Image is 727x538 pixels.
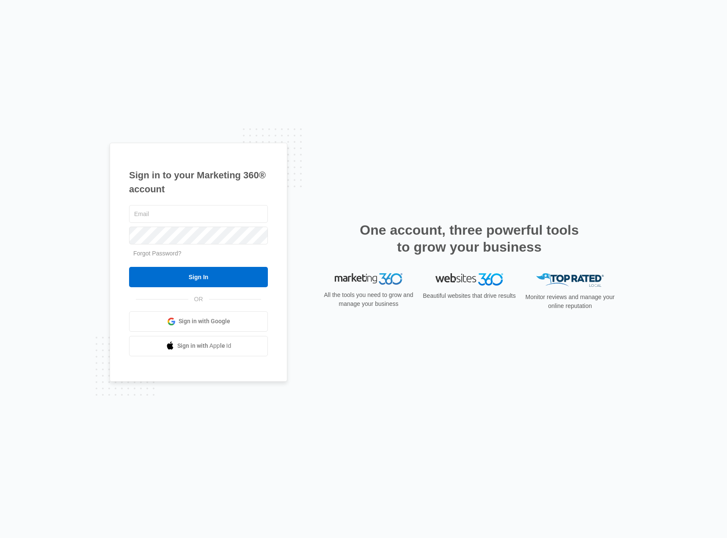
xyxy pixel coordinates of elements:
[536,273,604,287] img: Top Rated Local
[422,291,517,300] p: Beautiful websites that drive results
[129,336,268,356] a: Sign in with Apple Id
[177,341,231,350] span: Sign in with Apple Id
[188,295,209,304] span: OR
[133,250,182,257] a: Forgot Password?
[357,222,581,255] h2: One account, three powerful tools to grow your business
[435,273,503,286] img: Websites 360
[321,291,416,308] p: All the tools you need to grow and manage your business
[335,273,402,285] img: Marketing 360
[129,311,268,332] a: Sign in with Google
[179,317,230,326] span: Sign in with Google
[523,293,617,311] p: Monitor reviews and manage your online reputation
[129,205,268,223] input: Email
[129,267,268,287] input: Sign In
[129,168,268,196] h1: Sign in to your Marketing 360® account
